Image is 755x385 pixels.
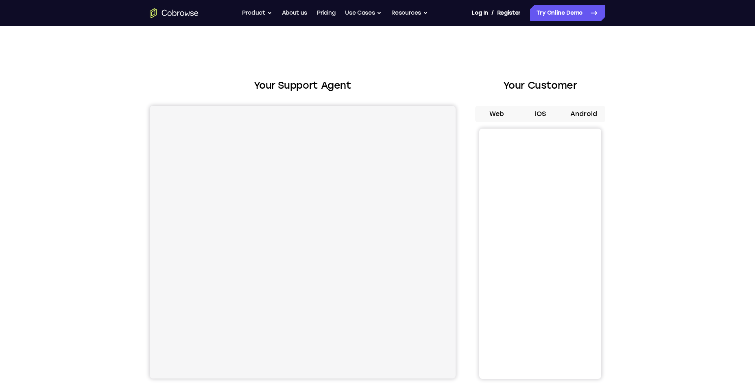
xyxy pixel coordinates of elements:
a: About us [282,5,307,21]
a: Try Online Demo [530,5,605,21]
a: Pricing [317,5,336,21]
h2: Your Support Agent [150,78,456,93]
button: iOS [519,106,562,122]
iframe: Agent [150,106,456,378]
a: Log In [471,5,488,21]
button: Use Cases [345,5,382,21]
h2: Your Customer [475,78,605,93]
button: Resources [391,5,428,21]
button: Product [242,5,272,21]
a: Register [497,5,521,21]
span: / [491,8,494,18]
button: Android [562,106,605,122]
a: Go to the home page [150,8,199,18]
button: Web [475,106,519,122]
